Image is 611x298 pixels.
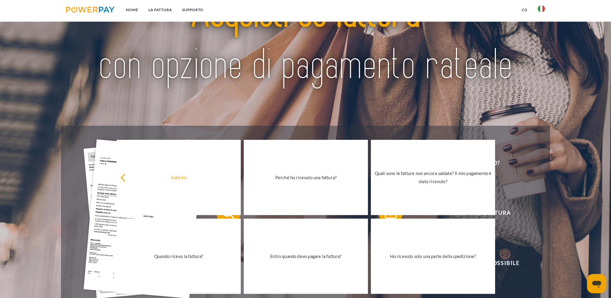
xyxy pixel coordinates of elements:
div: indietro [120,173,237,181]
a: CG [517,5,533,15]
div: Perché ho ricevuto una fattura? [247,173,364,181]
a: Supporto [177,5,209,15]
img: it [538,5,545,12]
a: Quali sono le fatture non ancora saldate? Il mio pagamento è stato ricevuto? [371,140,495,215]
div: Quando ricevo la fattura? [120,252,237,260]
iframe: Pulsante per aprire la finestra di messaggistica [587,274,606,293]
a: Home [121,5,143,15]
img: logo-powerpay.svg [66,7,115,13]
div: Quali sono le fatture non ancora saldate? Il mio pagamento è stato ricevuto? [374,169,491,186]
div: Ho ricevuto solo una parte della spedizione? [374,252,491,260]
a: LA FATTURA [143,5,177,15]
div: Entro quando devo pagare la fattura? [247,252,364,260]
